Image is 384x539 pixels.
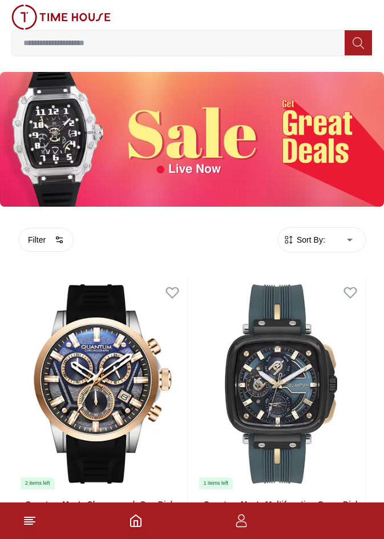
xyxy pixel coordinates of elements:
[294,234,325,246] span: Sort By:
[11,5,111,30] img: ...
[283,234,325,246] button: Sort By:
[204,500,358,518] a: Quantum Men's Multifunction Green Dial Watch - PWG1014.699
[129,514,143,528] a: Home
[197,277,366,490] a: Quantum Men's Multifunction Green Dial Watch - PWG1014.6991 items left
[25,500,172,518] a: Quantum Men's Chronograph Gun Dial Watch - PWG1126.561
[199,477,233,490] div: 1 items left
[197,277,366,490] img: Quantum Men's Multifunction Green Dial Watch - PWG1014.699
[18,228,74,252] button: Filter
[18,277,187,490] img: Quantum Men's Chronograph Gun Dial Watch - PWG1126.561
[21,477,55,490] div: 2 items left
[18,277,187,490] a: Quantum Men's Chronograph Gun Dial Watch - PWG1126.5612 items left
